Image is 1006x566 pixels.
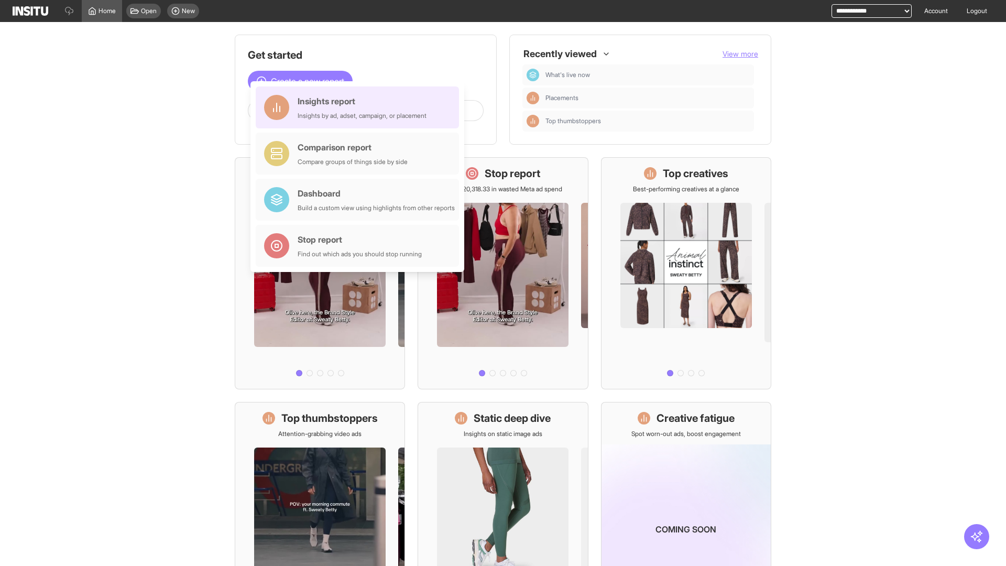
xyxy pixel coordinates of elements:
button: View more [723,49,758,59]
span: Placements [545,94,578,102]
p: Insights on static image ads [464,430,542,438]
h1: Top creatives [663,166,728,181]
h1: Get started [248,48,484,62]
img: Logo [13,6,48,16]
span: What's live now [545,71,590,79]
p: Save £20,318.33 in wasted Meta ad spend [444,185,562,193]
h1: Top thumbstoppers [281,411,378,426]
div: Insights [527,115,539,127]
div: Comparison report [298,141,408,154]
div: Dashboard [298,187,455,200]
span: Home [99,7,116,15]
h1: Static deep dive [474,411,551,426]
p: Attention-grabbing video ads [278,430,362,438]
div: Insights report [298,95,427,107]
div: Stop report [298,233,422,246]
button: Create a new report [248,71,353,92]
p: Best-performing creatives at a glance [633,185,739,193]
div: Insights by ad, adset, campaign, or placement [298,112,427,120]
span: New [182,7,195,15]
span: What's live now [545,71,750,79]
div: Build a custom view using highlights from other reports [298,204,455,212]
a: Stop reportSave £20,318.33 in wasted Meta ad spend [418,157,588,389]
span: Open [141,7,157,15]
a: Top creativesBest-performing creatives at a glance [601,157,771,389]
a: What's live nowSee all active ads instantly [235,157,405,389]
div: Compare groups of things side by side [298,158,408,166]
div: Find out which ads you should stop running [298,250,422,258]
span: Placements [545,94,750,102]
div: Dashboard [527,69,539,81]
span: View more [723,49,758,58]
span: Create a new report [271,75,344,88]
span: Top thumbstoppers [545,117,601,125]
div: Insights [527,92,539,104]
h1: Stop report [485,166,540,181]
span: Top thumbstoppers [545,117,750,125]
